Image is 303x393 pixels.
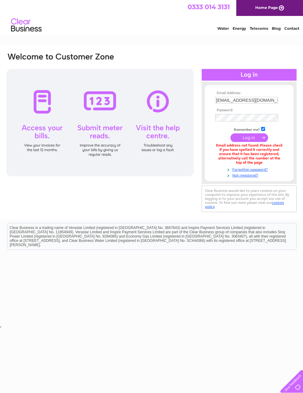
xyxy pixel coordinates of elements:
[11,16,42,35] img: logo.png
[230,133,268,142] input: Submit
[214,126,285,132] td: Remember me?
[233,26,246,31] a: Energy
[217,26,229,31] a: Water
[214,108,285,113] th: Password:
[284,26,299,31] a: Contact
[215,166,285,172] a: Forgotten password?
[250,26,268,31] a: Telecoms
[7,3,297,30] div: Clear Business is a trading name of Verastar Limited (registered in [GEOGRAPHIC_DATA] No. 3667643...
[215,172,285,178] a: Not registered?
[272,26,281,31] a: Blog
[205,200,284,209] a: cookies policy
[202,185,297,212] div: Clear Business would like to place cookies on your computer to improve your experience of the sit...
[215,143,283,165] div: Email address not found. Please check if you have spelled it correctly and ensure that it has bee...
[214,91,285,95] th: Email Address:
[188,3,230,11] a: 0333 014 3131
